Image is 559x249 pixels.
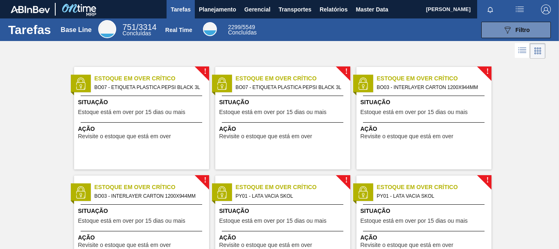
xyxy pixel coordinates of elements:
div: Base Line [98,20,116,38]
span: 2299 [228,24,241,30]
span: Situação [219,98,348,107]
span: ! [486,69,489,75]
span: Estoque está em over por 15 dias ou mais [78,218,185,224]
span: Concluídas [122,30,151,37]
span: Estoque está em over por 15 dias ou mais [361,109,468,115]
span: Estoque está em over por 15 dias ou mais [361,218,468,224]
div: Real Time [228,25,257,35]
span: Situação [78,98,207,107]
img: TNhmsLtSVTkK8tSr43FrP2fwEKptu5GPRR3wAAAABJRU5ErkJggg== [11,6,50,13]
div: Base Line [122,24,156,36]
span: Estoque em Over Crítico [95,183,209,192]
div: Visão em Lista [515,43,530,59]
span: Estoque em Over Crítico [377,74,491,83]
span: Estoque está em over por 15 dias ou mais [219,109,327,115]
span: ! [204,177,206,183]
span: Relatórios [320,5,347,14]
span: Estoque em Over Crítico [236,74,350,83]
span: Ação [361,125,489,133]
div: Real Time [203,22,217,36]
span: Revisite o estoque que está em over [219,133,312,139]
span: / 3314 [122,23,156,32]
span: Situação [361,98,489,107]
span: / 5549 [228,24,255,30]
span: ! [345,69,347,75]
img: status [357,186,369,199]
img: userActions [515,5,525,14]
span: Ação [361,233,489,242]
img: status [216,78,228,90]
span: Revisite o estoque que está em over [78,133,171,139]
span: Filtro [516,27,530,33]
span: Estoque em Over Crítico [95,74,209,83]
span: Ação [219,125,348,133]
span: Tarefas [171,5,191,14]
span: BO07 - ETIQUETA PLASTICA PEPSI BLACK 3L [236,83,344,92]
span: ! [204,69,206,75]
span: ! [345,177,347,183]
span: Situação [219,207,348,215]
span: Ação [78,233,207,242]
img: status [357,78,369,90]
span: PY01 - LATA VACIA SKOL [377,192,485,201]
span: BO03 - INTERLAYER CARTON 1200X944MM [377,83,485,92]
img: status [74,78,87,90]
img: status [74,186,87,199]
span: Transportes [279,5,311,14]
span: Ação [78,125,207,133]
div: Visão em Cards [530,43,545,59]
span: Gerencial [244,5,270,14]
span: Estoque está em over por 15 dias ou mais [78,109,185,115]
span: Ação [219,233,348,242]
span: Estoque em Over Crítico [377,183,491,192]
span: Situação [78,207,207,215]
span: Concluídas [228,29,257,36]
span: BO03 - INTERLAYER CARTON 1200X944MM [95,192,203,201]
h1: Tarefas [8,25,51,34]
span: 751 [122,23,136,32]
span: Revisite o estoque que está em over [219,242,312,248]
span: Estoque em Over Crítico [236,183,350,192]
span: Planejamento [199,5,236,14]
img: status [216,186,228,199]
span: Master Data [356,5,388,14]
span: ! [486,177,489,183]
span: Revisite o estoque que está em over [78,242,171,248]
span: Situação [361,207,489,215]
button: Filtro [481,22,551,38]
span: Revisite o estoque que está em over [361,242,453,248]
div: Real Time [165,27,192,33]
span: Estoque está em over por 15 dias ou mais [219,218,327,224]
span: BO07 - ETIQUETA PLASTICA PEPSI BLACK 3L [95,83,203,92]
div: Base Line [61,26,92,34]
button: Notificações [477,4,503,15]
span: PY01 - LATA VACIA SKOL [236,192,344,201]
span: Revisite o estoque que está em over [361,133,453,139]
img: Logout [541,5,551,14]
